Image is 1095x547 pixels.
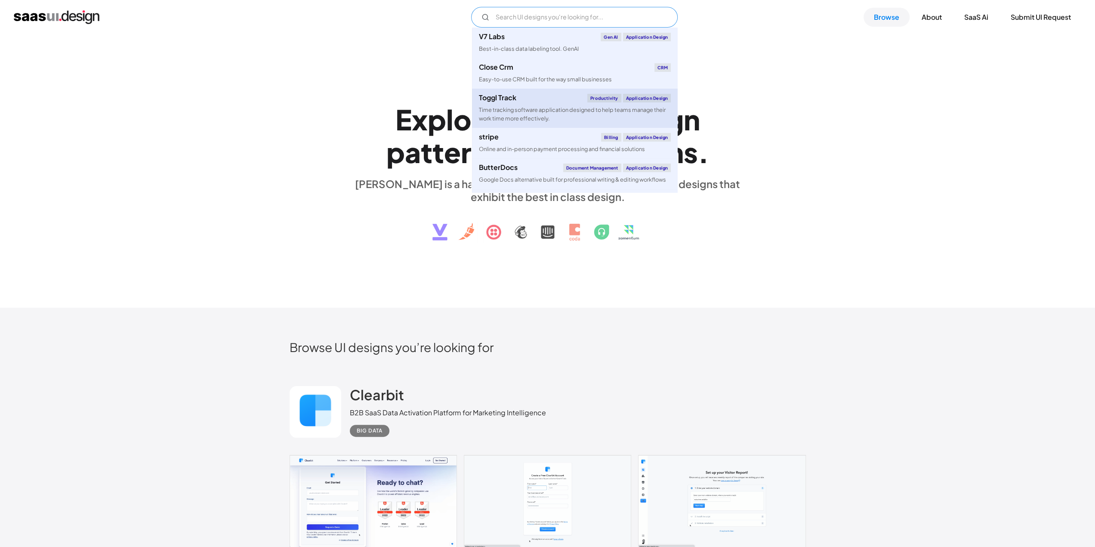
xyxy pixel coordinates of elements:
[471,7,678,28] input: Search UI designs you're looking for...
[471,7,678,28] form: Email Form
[350,177,746,203] div: [PERSON_NAME] is a hand-picked collection of saas application designs that exhibit the best in cl...
[386,136,405,169] div: p
[479,45,579,53] div: Best-in-class data labeling tool. GenAI
[472,158,678,189] a: ButterDocsDocument ManagementApplication DesignGoogle Docs alternative built for professional wri...
[479,106,671,122] div: Time tracking software application designed to help teams manage their work time more effectively.
[357,426,382,436] div: Big Data
[472,28,678,58] a: V7 LabsGen AIApplication DesignBest-in-class data labeling tool. GenAI
[350,103,746,169] h1: Explore SaaS UI design patterns & interactions.
[623,94,671,102] div: Application Design
[479,164,518,171] div: ButterDocs
[472,128,678,158] a: stripeBillingApplication DesignOnline and in-person payment processing and financial solutions
[698,136,709,169] div: .
[453,103,472,136] div: o
[479,64,513,71] div: Close Crm
[421,136,432,169] div: t
[350,386,404,408] a: Clearbit
[954,8,999,27] a: SaaS Ai
[623,33,671,41] div: Application Design
[587,94,621,102] div: Productivity
[350,408,546,418] div: B2B SaaS Data Activation Platform for Marketing Intelligence
[479,75,612,83] div: Easy-to-use CRM built for the way small businesses
[864,8,910,27] a: Browse
[290,340,806,355] h2: Browse UI designs you’re looking for
[479,94,516,101] div: Toggl Track
[444,136,461,169] div: e
[1000,8,1081,27] a: Submit UI Request
[684,136,698,169] div: s
[684,103,700,136] div: n
[601,133,621,142] div: Billing
[395,103,412,136] div: E
[479,33,505,40] div: V7 Labs
[654,63,671,72] div: CRM
[461,136,472,169] div: r
[472,189,678,228] a: klaviyoEmail MarketingApplication DesignCreate personalised customer experiences across email, SM...
[472,89,678,127] a: Toggl TrackProductivityApplication DesignTime tracking software application designed to help team...
[623,133,671,142] div: Application Design
[601,33,621,41] div: Gen AI
[405,136,421,169] div: a
[14,10,99,24] a: home
[446,103,453,136] div: l
[432,136,444,169] div: t
[479,176,666,184] div: Google Docs alternative built for professional writing & editing workflows
[412,103,428,136] div: x
[479,145,645,153] div: Online and in-person payment processing and financial solutions
[472,58,678,89] a: Close CrmCRMEasy-to-use CRM built for the way small businesses
[428,103,446,136] div: p
[350,386,404,403] h2: Clearbit
[911,8,952,27] a: About
[479,133,499,140] div: stripe
[623,164,671,172] div: Application Design
[417,203,678,248] img: text, icon, saas logo
[563,164,621,172] div: Document Management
